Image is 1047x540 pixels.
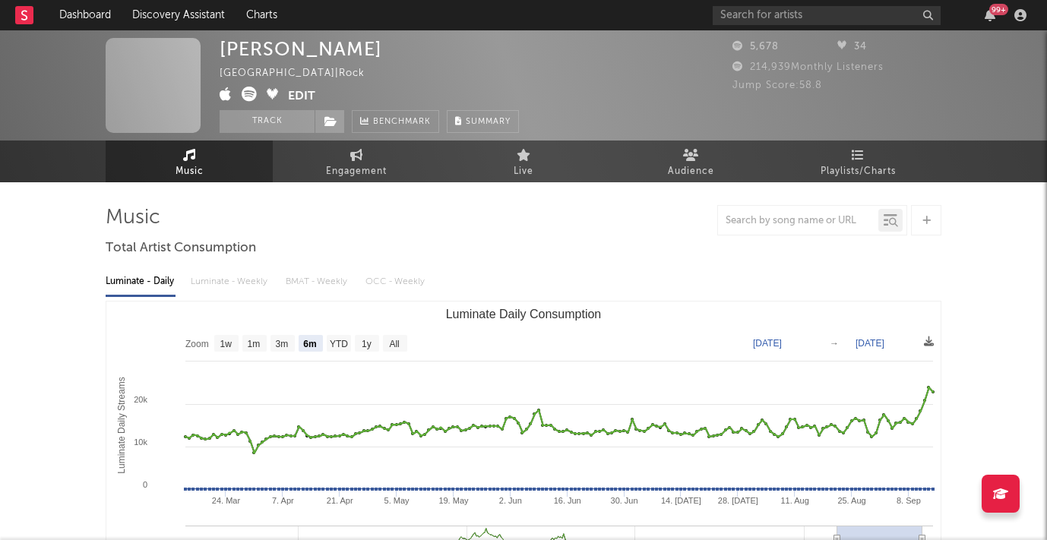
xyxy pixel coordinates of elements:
[248,339,261,349] text: 1m
[134,437,147,447] text: 10k
[327,496,353,505] text: 21. Apr
[438,496,469,505] text: 19. May
[116,377,127,473] text: Luminate Daily Streams
[134,395,147,404] text: 20k
[176,163,204,181] span: Music
[362,339,372,349] text: 1y
[713,6,941,25] input: Search for artists
[985,9,995,21] button: 99+
[220,38,382,60] div: [PERSON_NAME]
[288,87,315,106] button: Edit
[185,339,209,349] text: Zoom
[106,141,273,182] a: Music
[837,42,867,52] span: 34
[753,338,782,349] text: [DATE]
[718,215,878,227] input: Search by song name or URL
[466,118,511,126] span: Summary
[326,163,387,181] span: Engagement
[212,496,241,505] text: 24. Mar
[989,4,1008,15] div: 99 +
[732,81,822,90] span: Jump Score: 58.8
[837,496,865,505] text: 25. Aug
[897,496,921,505] text: 8. Sep
[718,496,758,505] text: 28. [DATE]
[272,496,294,505] text: 7. Apr
[830,338,839,349] text: →
[389,339,399,349] text: All
[781,496,809,505] text: 11. Aug
[447,110,519,133] button: Summary
[106,239,256,257] span: Total Artist Consumption
[446,308,602,321] text: Luminate Daily Consumption
[352,110,439,133] a: Benchmark
[303,339,316,349] text: 6m
[273,141,440,182] a: Engagement
[611,496,638,505] text: 30. Jun
[514,163,533,181] span: Live
[276,339,289,349] text: 3m
[330,339,348,349] text: YTD
[106,269,176,295] div: Luminate - Daily
[774,141,941,182] a: Playlists/Charts
[661,496,701,505] text: 14. [DATE]
[220,110,315,133] button: Track
[554,496,581,505] text: 16. Jun
[440,141,607,182] a: Live
[384,496,410,505] text: 5. May
[220,339,232,349] text: 1w
[607,141,774,182] a: Audience
[732,42,779,52] span: 5,678
[499,496,522,505] text: 2. Jun
[373,113,431,131] span: Benchmark
[220,65,382,83] div: [GEOGRAPHIC_DATA] | Rock
[668,163,714,181] span: Audience
[821,163,896,181] span: Playlists/Charts
[143,480,147,489] text: 0
[732,62,884,72] span: 214,939 Monthly Listeners
[856,338,884,349] text: [DATE]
